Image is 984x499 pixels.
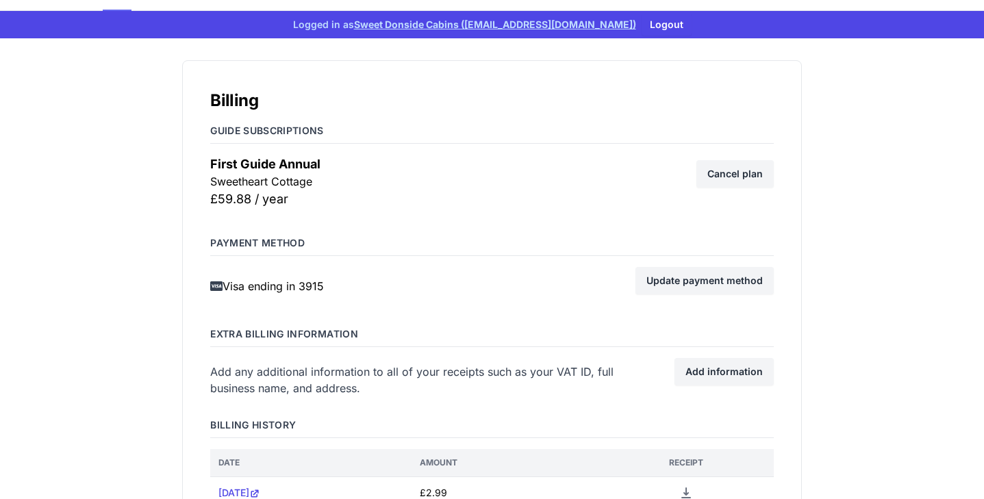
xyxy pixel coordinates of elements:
[210,278,614,294] div: Visa ending in 3915
[210,88,774,113] h1: Billing
[642,14,692,36] button: Logout
[210,236,774,256] h5: Payment Method
[210,327,774,347] h5: Extra Billing Information
[210,155,674,173] h4: First Guide Annual
[696,160,774,188] a: Cancel plan
[674,358,774,385] a: Add information
[218,487,260,498] a: [DATE]
[293,18,636,31] span: Logged in as
[210,449,412,477] th: Date
[354,18,636,30] a: Sweet Donside Cabins ([EMAIL_ADDRESS][DOMAIN_NAME])
[210,190,674,209] div: £59.88 / year
[210,418,774,438] h5: Billing History
[210,124,774,144] h5: Guide subscriptions
[210,173,674,190] p: Sweetheart Cottage
[598,449,774,477] th: Receipt
[412,449,598,477] th: Amount
[635,267,774,294] a: Update payment method
[210,363,653,396] div: Add any additional information to all of your receipts such as your VAT ID, full business name, a...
